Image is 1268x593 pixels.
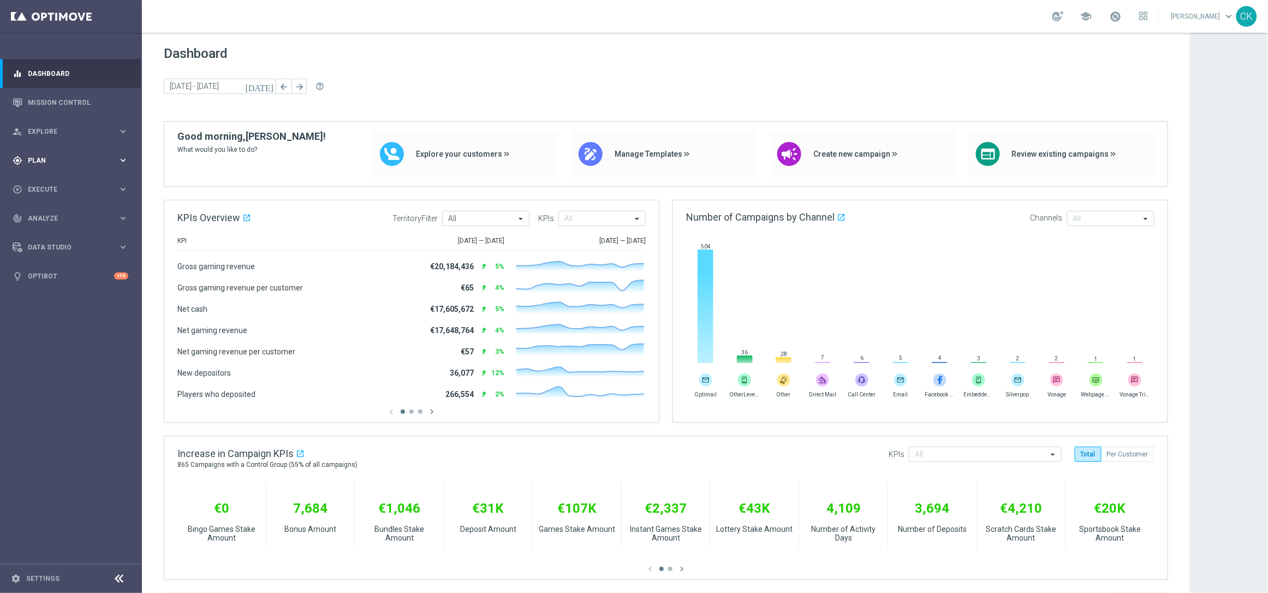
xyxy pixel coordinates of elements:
button: Data Studio keyboard_arrow_right [12,243,129,252]
i: person_search [13,127,22,137]
button: gps_fixed Plan keyboard_arrow_right [12,156,129,165]
span: Data Studio [28,244,118,251]
a: Settings [26,576,59,582]
button: person_search Explore keyboard_arrow_right [12,127,129,136]
button: lightbulb Optibot +10 [12,272,129,281]
button: play_circle_outline Execute keyboard_arrow_right [12,185,129,194]
span: Plan [28,157,118,164]
div: +10 [114,272,128,280]
i: keyboard_arrow_right [118,242,128,252]
button: Mission Control [12,98,129,107]
i: settings [11,574,21,584]
span: keyboard_arrow_down [1223,10,1235,22]
i: keyboard_arrow_right [118,184,128,194]
a: Dashboard [28,59,128,88]
span: Explore [28,128,118,135]
i: keyboard_arrow_right [118,155,128,165]
a: Mission Control [28,88,128,117]
div: Explore [13,127,118,137]
div: Data Studio [13,242,118,252]
i: keyboard_arrow_right [118,213,128,223]
a: [PERSON_NAME]keyboard_arrow_down [1170,8,1236,25]
i: play_circle_outline [13,185,22,194]
i: gps_fixed [13,156,22,165]
span: school [1080,10,1092,22]
div: Dashboard [13,59,128,88]
i: track_changes [13,214,22,223]
div: Mission Control [13,88,128,117]
a: Optibot [28,262,114,290]
span: Analyze [28,215,118,222]
div: Optibot [13,262,128,290]
div: Analyze [13,214,118,223]
button: track_changes Analyze keyboard_arrow_right [12,214,129,223]
div: Plan [13,156,118,165]
button: equalizer Dashboard [12,69,129,78]
span: Execute [28,186,118,193]
i: keyboard_arrow_right [118,126,128,137]
i: lightbulb [13,271,22,281]
div: Execute [13,185,118,194]
i: equalizer [13,69,22,79]
div: CK [1236,6,1257,27]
